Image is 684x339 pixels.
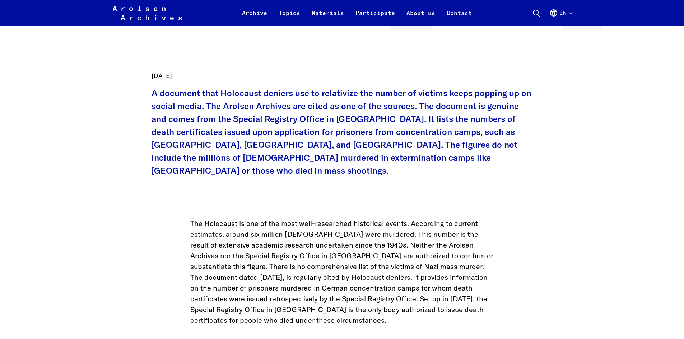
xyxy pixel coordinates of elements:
p: A document that Holocaust deniers use to relativize the number of victims keeps popping up on soc... [152,86,533,177]
nav: Primary [236,4,478,22]
time: [DATE] [152,72,172,80]
a: Archive [236,9,273,26]
a: Materials [306,9,350,26]
p: The Holocaust is one of the most well-researched historical events. According to current estimate... [190,218,494,326]
a: Contact [441,9,478,26]
a: About us [401,9,441,26]
button: English, language selection [549,9,572,26]
a: Topics [273,9,306,26]
a: Participate [350,9,401,26]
